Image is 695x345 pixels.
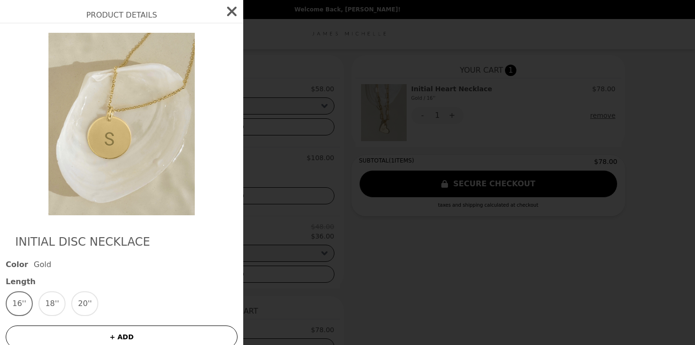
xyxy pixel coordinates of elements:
[38,291,66,316] button: 18''
[15,234,228,249] h2: Initial Disc Necklace
[6,276,238,287] span: Length
[6,291,33,316] button: 16''
[6,259,238,270] div: Gold
[35,33,209,215] img: Gold / 16''
[71,291,98,316] button: 20''
[6,259,28,270] span: Color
